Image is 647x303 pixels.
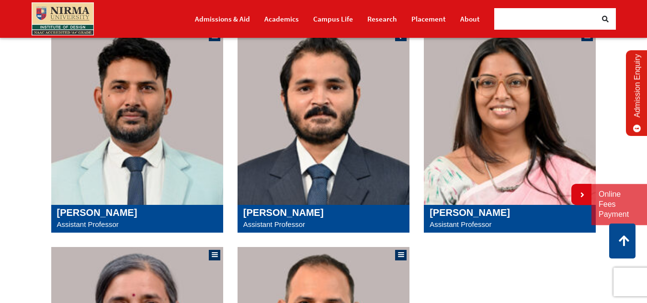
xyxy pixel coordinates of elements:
[57,207,217,218] h5: [PERSON_NAME]
[411,11,446,27] a: Placement
[424,28,596,205] img: Snehal Balapure
[57,207,217,231] a: [PERSON_NAME] Assistant Professor
[367,11,397,27] a: Research
[243,207,404,231] a: [PERSON_NAME] Assistant Professor
[57,218,217,231] p: Assistant Professor
[243,218,404,231] p: Assistant Professor
[599,190,640,219] a: Online Fees Payment
[238,28,409,205] img: Shree Kant
[313,11,353,27] a: Campus Life
[51,28,223,205] img: Saroj Kumar Das
[32,2,94,35] img: main_logo
[430,207,590,231] a: [PERSON_NAME] Assistant Professor
[243,207,404,218] h5: [PERSON_NAME]
[430,207,590,218] h5: [PERSON_NAME]
[195,11,250,27] a: Admissions & Aid
[460,11,480,27] a: About
[430,218,590,231] p: Assistant Professor
[264,11,299,27] a: Academics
